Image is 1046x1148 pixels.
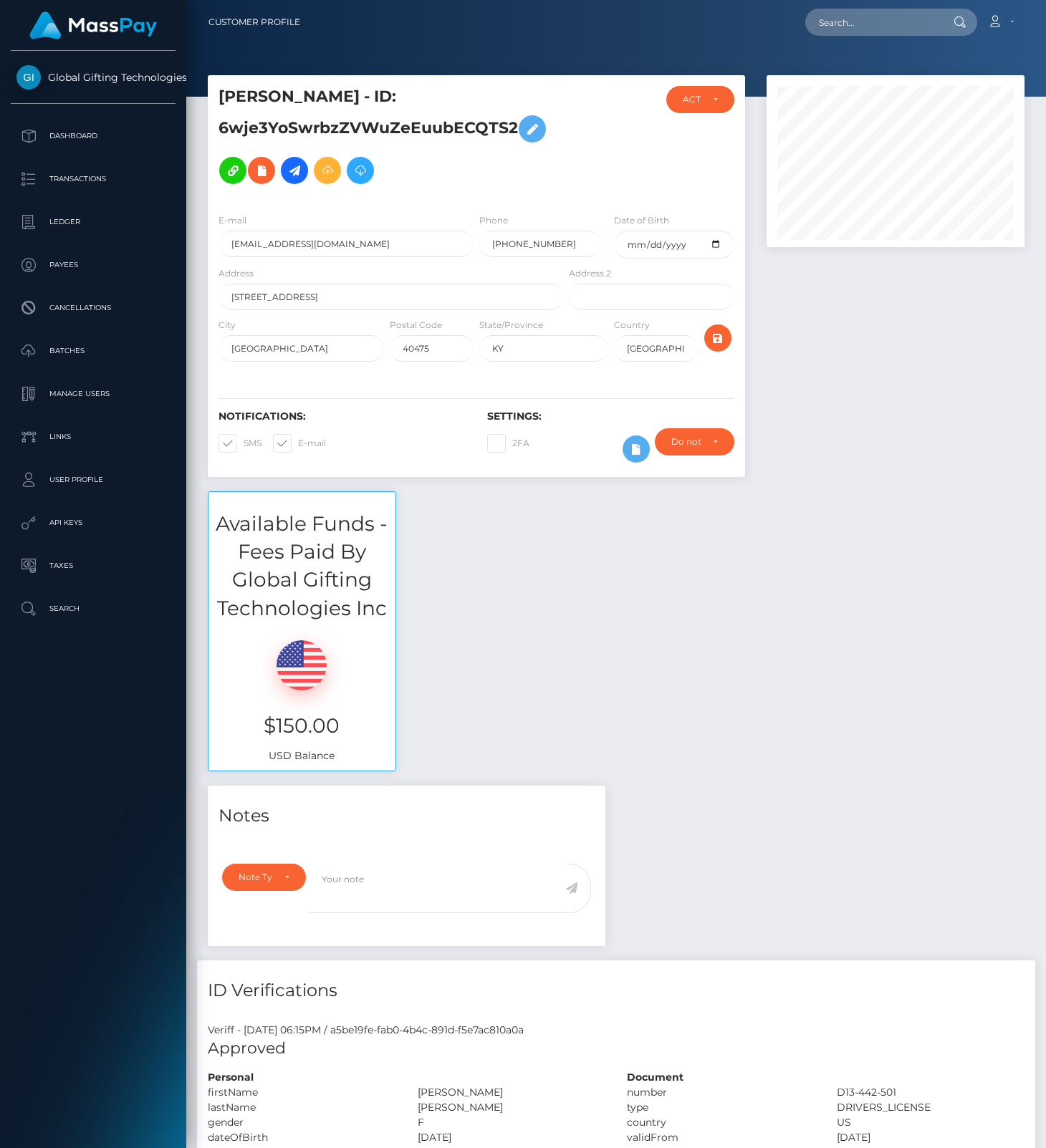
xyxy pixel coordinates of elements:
[281,157,308,184] a: Initiate Payout
[208,1071,254,1084] strong: Personal
[614,319,650,332] label: Country
[197,1023,1035,1038] div: Veriff - [DATE] 06:15PM / a5be19fe-fab0-4b4c-891d-f5e7ac810a0a
[16,65,41,90] img: Global Gifting Technologies Inc
[16,168,170,190] p: Transactions
[208,622,395,771] div: USD Balance
[479,214,508,227] label: Phone
[671,436,701,448] div: Do not require
[826,1115,1036,1130] div: US
[197,1085,407,1100] div: firstName
[11,505,176,541] a: API Keys
[407,1085,617,1100] div: [PERSON_NAME]
[826,1130,1036,1145] div: [DATE]
[16,469,170,491] p: User Profile
[616,1115,826,1130] div: country
[683,94,701,105] div: ACTIVE
[655,428,734,455] button: Do not require
[16,598,170,619] p: Search
[219,86,555,191] h5: [PERSON_NAME] - ID: 6wje3YoSwrbzZVWuZeEuubECQTS2
[219,319,236,332] label: City
[219,410,466,423] h6: Notifications:
[16,125,170,147] p: Dashboard
[16,297,170,319] p: Cancellations
[11,376,176,412] a: Manage Users
[208,1038,1025,1060] h5: Approved
[11,247,176,283] a: Payees
[219,804,595,829] h4: Notes
[208,510,395,622] h3: Available Funds - Fees Paid By Global Gifting Technologies Inc
[11,333,176,369] a: Batches
[197,1100,407,1115] div: lastName
[407,1130,617,1145] div: [DATE]
[616,1130,826,1145] div: validFrom
[208,7,300,37] a: Customer Profile
[479,319,543,332] label: State/Province
[487,410,734,423] h6: Settings:
[222,864,306,891] button: Note Type
[239,872,273,883] div: Note Type
[16,512,170,534] p: API Keys
[16,383,170,405] p: Manage Users
[627,1071,683,1084] strong: Document
[11,290,176,326] a: Cancellations
[208,978,1025,1003] h4: ID Verifications
[16,254,170,276] p: Payees
[16,555,170,577] p: Taxes
[29,11,157,39] img: MassPay Logo
[11,548,176,584] a: Taxes
[16,426,170,448] p: Links
[666,86,734,113] button: ACTIVE
[273,434,326,453] label: E-mail
[219,214,246,227] label: E-mail
[11,419,176,455] a: Links
[616,1100,826,1115] div: type
[219,712,385,740] h3: $150.00
[277,640,327,690] img: USD.png
[826,1100,1036,1115] div: DRIVERS_LICENSE
[616,1085,826,1100] div: number
[569,267,611,280] label: Address 2
[11,591,176,627] a: Search
[826,1085,1036,1100] div: D13-442-501
[11,71,176,84] span: Global Gifting Technologies Inc
[11,204,176,240] a: Ledger
[390,319,442,332] label: Postal Code
[11,161,176,197] a: Transactions
[11,118,176,154] a: Dashboard
[16,340,170,362] p: Batches
[219,434,261,453] label: SMS
[614,214,669,227] label: Date of Birth
[407,1100,617,1115] div: [PERSON_NAME]
[197,1130,407,1145] div: dateOfBirth
[11,462,176,498] a: User Profile
[407,1115,617,1130] div: F
[16,211,170,233] p: Ledger
[197,1115,407,1130] div: gender
[805,9,940,36] input: Search...
[219,267,254,280] label: Address
[487,434,529,453] label: 2FA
